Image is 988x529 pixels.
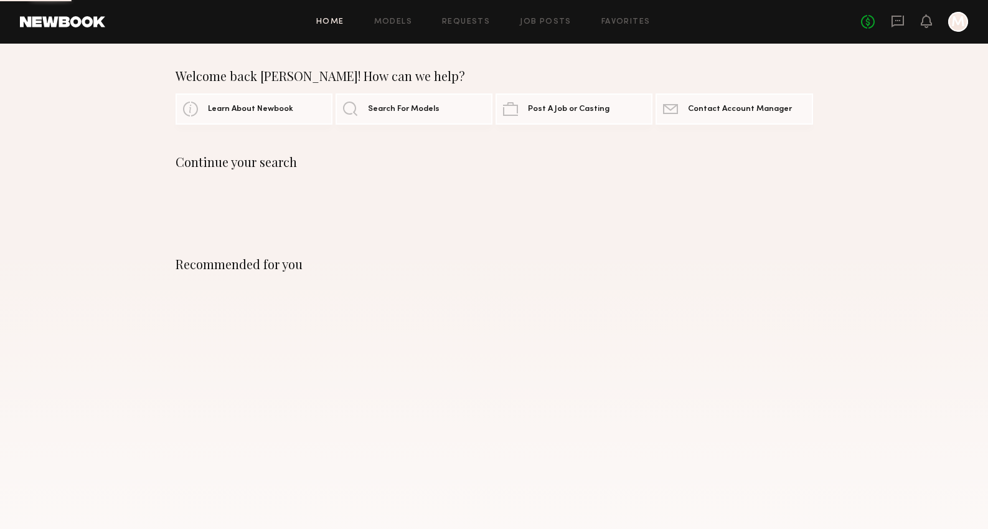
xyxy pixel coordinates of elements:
a: Learn About Newbook [176,93,332,125]
span: Contact Account Manager [688,105,792,113]
a: Models [374,18,412,26]
span: Learn About Newbook [208,105,293,113]
a: Search For Models [336,93,492,125]
a: Favorites [601,18,651,26]
div: Welcome back [PERSON_NAME]! How can we help? [176,69,813,83]
div: Recommended for you [176,257,813,272]
span: Search For Models [368,105,440,113]
a: Requests [442,18,490,26]
a: Contact Account Manager [656,93,812,125]
div: Continue your search [176,155,813,169]
a: Home [316,18,344,26]
a: Post A Job or Casting [496,93,652,125]
span: Post A Job or Casting [528,105,609,113]
a: M [948,12,968,32]
a: Job Posts [520,18,572,26]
